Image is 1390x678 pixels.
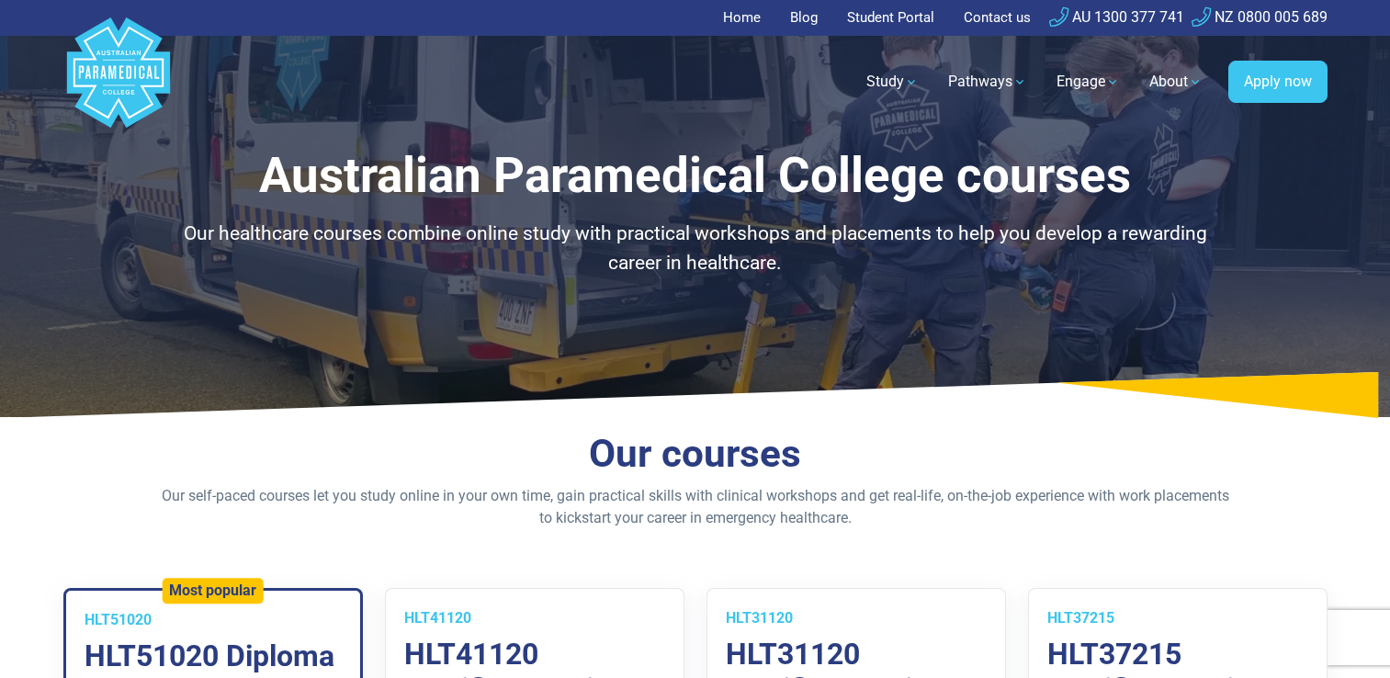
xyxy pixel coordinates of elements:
[158,431,1233,478] h2: Our courses
[63,36,174,129] a: Australian Paramedical College
[158,220,1233,277] p: Our healthcare courses combine online study with practical workshops and placements to help you d...
[404,609,471,627] span: HLT41120
[158,147,1233,205] h1: Australian Paramedical College courses
[1138,56,1214,107] a: About
[726,609,793,627] span: HLT31120
[169,582,256,599] h5: Most popular
[1045,56,1131,107] a: Engage
[1049,8,1184,26] a: AU 1300 377 741
[1047,609,1114,627] span: HLT37215
[85,611,152,628] span: HLT51020
[855,56,930,107] a: Study
[1192,8,1328,26] a: NZ 0800 005 689
[158,485,1233,529] p: Our self-paced courses let you study online in your own time, gain practical skills with clinical...
[937,56,1038,107] a: Pathways
[1228,61,1328,103] a: Apply now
